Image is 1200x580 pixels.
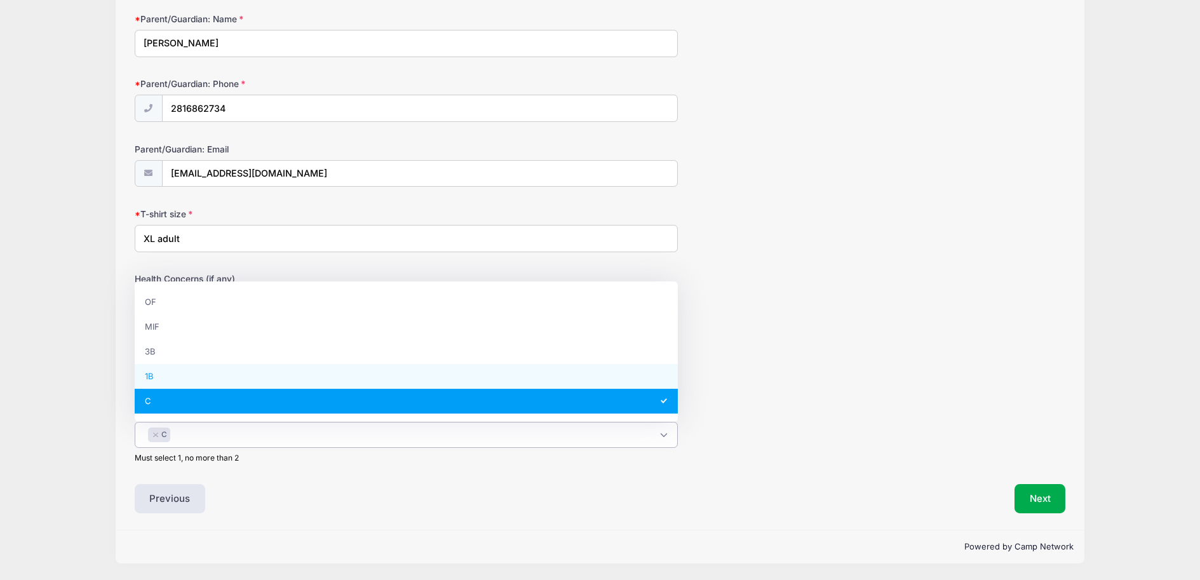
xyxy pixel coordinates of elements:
[135,484,206,513] button: Previous
[135,143,445,156] label: Parent/Guardian: Email
[126,541,1074,553] p: Powered by Camp Network
[135,339,678,364] li: 3B
[135,290,678,314] li: OF
[135,13,445,25] label: Parent/Guardian: Name
[142,429,149,440] textarea: Search
[135,314,678,339] li: MIF
[148,428,170,442] li: C
[135,273,445,285] label: Health Concerns (if any)
[162,160,678,187] input: email@email.com
[135,78,445,90] label: Parent/Guardian: Phone
[135,389,678,414] li: C
[1015,484,1066,513] button: Next
[161,429,167,441] span: C
[135,364,678,389] li: 1B
[135,452,678,464] div: Must select 1, no more than 2
[162,95,678,122] input: (xxx) xxx-xxxx
[135,208,445,220] label: T-shirt size
[152,433,159,438] button: Remove item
